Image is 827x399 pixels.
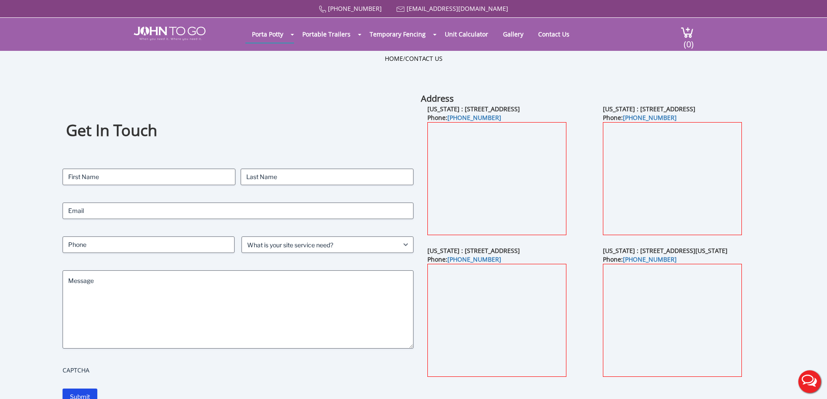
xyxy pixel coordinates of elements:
[134,27,205,40] img: JOHN to go
[63,366,413,375] label: CAPTCHA
[683,31,694,50] span: (0)
[385,54,403,63] a: Home
[296,26,357,43] a: Portable Trailers
[66,120,410,141] h1: Get In Touch
[438,26,495,43] a: Unit Calculator
[496,26,530,43] a: Gallery
[363,26,432,43] a: Temporary Fencing
[63,203,413,219] input: Email
[792,364,827,399] button: Live Chat
[427,105,520,113] b: [US_STATE] : [STREET_ADDRESS]
[603,113,677,122] b: Phone:
[328,4,382,13] a: [PHONE_NUMBER]
[397,7,405,12] img: Mail
[447,255,501,263] a: [PHONE_NUMBER]
[407,4,508,13] a: [EMAIL_ADDRESS][DOMAIN_NAME]
[63,169,235,185] input: First Name
[427,255,501,263] b: Phone:
[681,27,694,38] img: cart a
[623,113,677,122] a: [PHONE_NUMBER]
[603,255,677,263] b: Phone:
[405,54,443,63] a: Contact Us
[427,113,501,122] b: Phone:
[63,236,235,253] input: Phone
[385,54,443,63] ul: /
[603,246,728,255] b: [US_STATE] : [STREET_ADDRESS][US_STATE]
[623,255,677,263] a: [PHONE_NUMBER]
[447,113,501,122] a: [PHONE_NUMBER]
[427,246,520,255] b: [US_STATE] : [STREET_ADDRESS]
[241,169,413,185] input: Last Name
[319,6,326,13] img: Call
[421,93,454,104] b: Address
[532,26,576,43] a: Contact Us
[245,26,290,43] a: Porta Potty
[603,105,695,113] b: [US_STATE] : [STREET_ADDRESS]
